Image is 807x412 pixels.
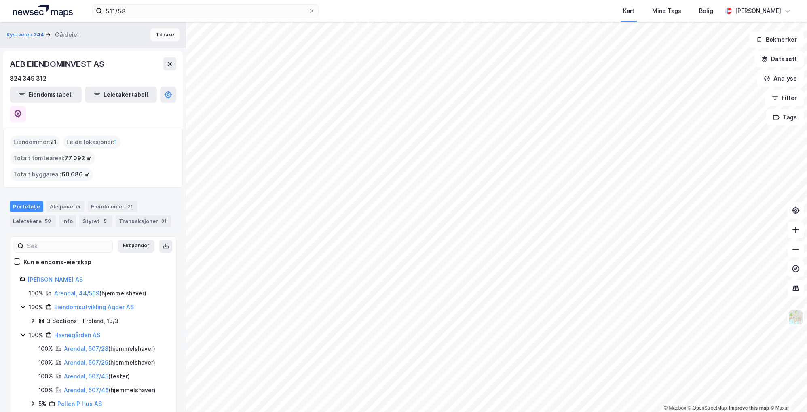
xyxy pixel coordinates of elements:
[788,310,803,325] img: Z
[65,153,92,163] span: 77 092 ㎡
[29,302,43,312] div: 100%
[749,32,804,48] button: Bokmerker
[126,202,134,210] div: 21
[54,304,134,310] a: Eiendomsutvikling Agder AS
[29,330,43,340] div: 100%
[10,74,46,83] div: 824 349 312
[57,400,102,407] a: Pollen P Hus AS
[729,405,769,411] a: Improve this map
[652,6,681,16] div: Mine Tags
[27,276,83,283] a: [PERSON_NAME] AS
[64,387,109,393] a: Arendal, 507/46
[59,215,76,227] div: Info
[50,137,57,147] span: 21
[61,170,90,179] span: 60 686 ㎡
[699,6,713,16] div: Bolig
[102,5,308,17] input: Søk på adresse, matrikkel, gårdeiere, leietakere eller personer
[116,215,171,227] div: Transaksjoner
[29,289,43,298] div: 100%
[118,240,154,253] button: Ekspander
[6,31,46,39] button: Kystveien 244
[38,399,46,409] div: 5%
[150,28,180,41] button: Tilbake
[10,168,93,181] div: Totalt byggareal :
[765,90,804,106] button: Filter
[23,257,91,267] div: Kun eiendoms-eierskap
[766,109,804,125] button: Tags
[10,201,43,212] div: Portefølje
[79,215,112,227] div: Styret
[767,373,807,412] div: Kontrollprogram for chat
[54,331,100,338] a: Havnegården AS
[10,215,56,227] div: Leietakere
[623,6,634,16] div: Kart
[46,201,85,212] div: Aksjonærer
[64,359,108,366] a: Arendal, 507/29
[38,372,53,381] div: 100%
[54,289,146,298] div: ( hjemmelshaver )
[64,372,130,381] div: ( fester )
[688,405,727,411] a: OpenStreetMap
[10,152,95,165] div: Totalt tomteareal :
[55,30,79,40] div: Gårdeier
[64,373,108,380] a: Arendal, 507/45
[754,51,804,67] button: Datasett
[38,344,53,354] div: 100%
[43,217,53,225] div: 59
[767,373,807,412] iframe: Chat Widget
[664,405,686,411] a: Mapbox
[101,217,109,225] div: 5
[160,217,168,225] div: 81
[735,6,781,16] div: [PERSON_NAME]
[38,385,53,395] div: 100%
[63,136,120,149] div: Leide lokasjoner :
[85,87,157,103] button: Leietakertabell
[24,240,112,252] input: Søk
[64,385,156,395] div: ( hjemmelshaver )
[38,358,53,367] div: 100%
[114,137,117,147] span: 1
[47,316,118,326] div: 3 Sections - Froland, 13/3
[10,87,82,103] button: Eiendomstabell
[10,136,60,149] div: Eiendommer :
[13,5,73,17] img: logo.a4113a55bc3d86da70a041830d287a7e.svg
[64,345,108,352] a: Arendal, 507/28
[54,290,99,297] a: Arendal, 44/569
[64,358,155,367] div: ( hjemmelshaver )
[10,57,106,70] div: AEB EIENDOMINVEST AS
[64,344,155,354] div: ( hjemmelshaver )
[88,201,137,212] div: Eiendommer
[757,70,804,87] button: Analyse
